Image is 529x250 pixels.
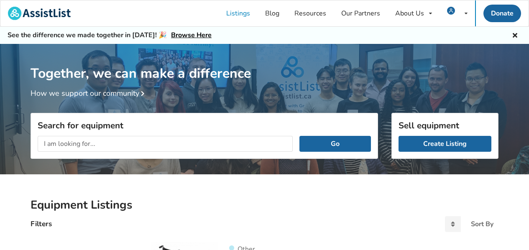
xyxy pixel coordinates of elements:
[471,221,493,227] div: Sort By
[38,136,293,152] input: I am looking for...
[395,10,424,17] div: About Us
[399,120,491,131] h3: Sell equipment
[334,0,388,26] a: Our Partners
[219,0,258,26] a: Listings
[31,44,498,82] h1: Together, we can make a difference
[31,88,148,98] a: How we support our community
[8,31,212,40] h5: See the difference we made together in [DATE]! 🎉
[287,0,334,26] a: Resources
[171,31,212,40] a: Browse Here
[299,136,371,152] button: Go
[38,120,371,131] h3: Search for equipment
[31,198,498,212] h2: Equipment Listings
[8,7,71,20] img: assistlist-logo
[399,136,491,152] a: Create Listing
[31,219,52,229] h4: Filters
[447,7,455,15] img: user icon
[258,0,287,26] a: Blog
[483,5,521,22] a: Donate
